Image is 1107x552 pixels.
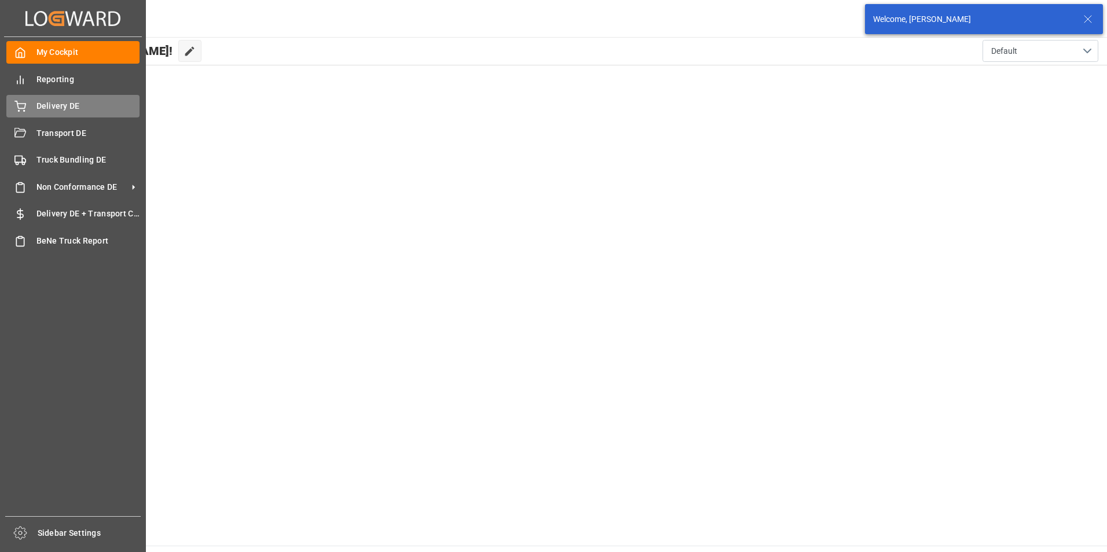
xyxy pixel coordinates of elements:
a: Reporting [6,68,140,90]
span: BeNe Truck Report [36,235,140,247]
span: Non Conformance DE [36,181,128,193]
a: Truck Bundling DE [6,149,140,171]
a: My Cockpit [6,41,140,64]
span: Default [991,45,1017,57]
span: My Cockpit [36,46,140,58]
span: Delivery DE [36,100,140,112]
a: Delivery DE [6,95,140,117]
a: Transport DE [6,122,140,144]
span: Transport DE [36,127,140,139]
span: Reporting [36,73,140,86]
button: open menu [983,40,1098,62]
span: Sidebar Settings [38,527,141,539]
span: Delivery DE + Transport Cost [36,208,140,220]
span: Truck Bundling DE [36,154,140,166]
a: Delivery DE + Transport Cost [6,203,140,225]
div: Welcome, [PERSON_NAME] [873,13,1072,25]
a: BeNe Truck Report [6,229,140,252]
span: Hello [PERSON_NAME]! [48,40,173,62]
